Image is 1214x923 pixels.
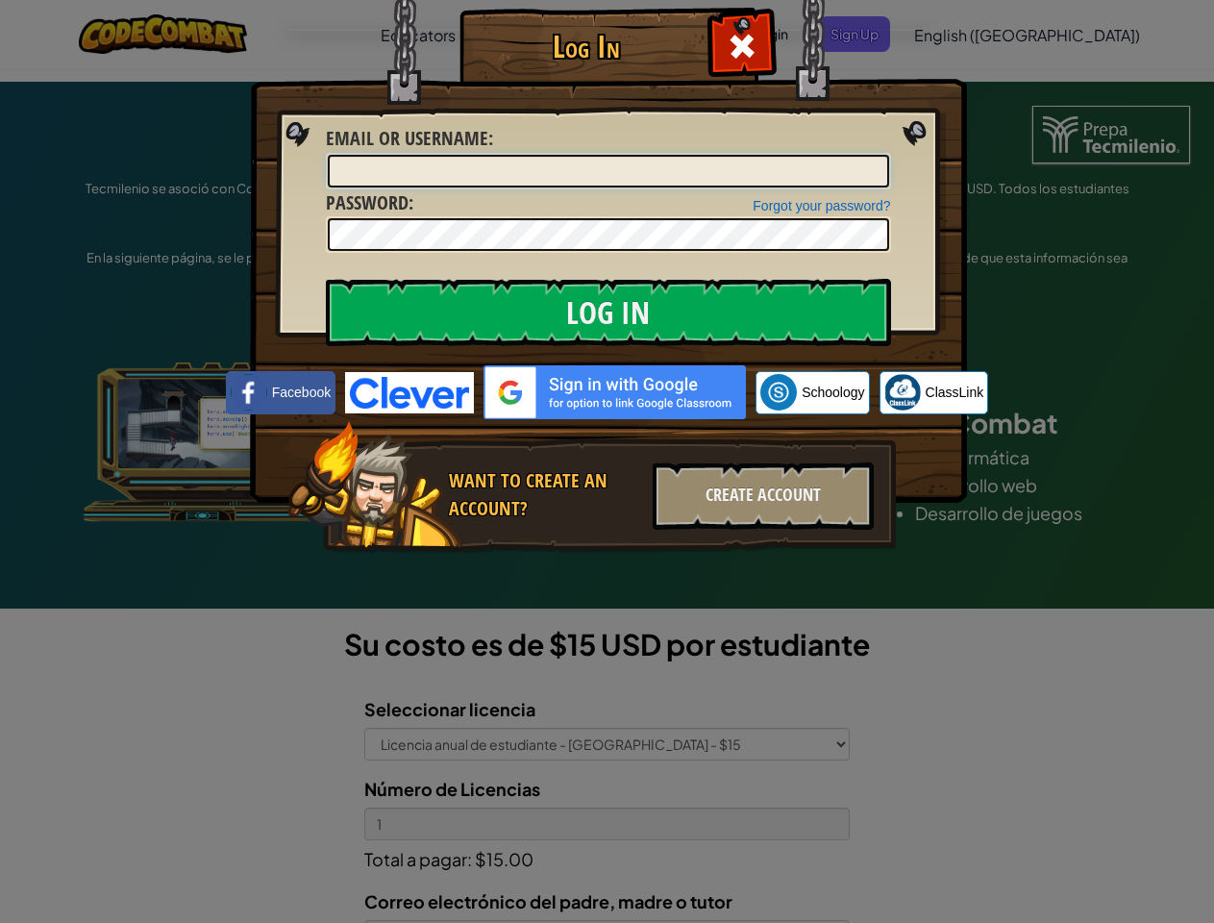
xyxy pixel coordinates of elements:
label: : [326,189,413,217]
label: : [326,125,493,153]
img: classlink-logo-small.png [884,374,921,411]
span: ClassLink [926,383,984,402]
span: Schoology [802,383,864,402]
span: Facebook [272,383,331,402]
img: clever-logo-blue.png [345,372,474,413]
img: facebook_small.png [231,374,267,411]
img: gplus_sso_button2.svg [483,365,746,419]
div: Want to create an account? [449,467,641,522]
input: Log In [326,279,891,346]
div: Create Account [653,462,874,530]
span: Email or Username [326,125,488,151]
img: schoology.png [760,374,797,411]
a: Forgot your password? [753,198,890,213]
h1: Log In [464,30,709,63]
span: Password [326,189,409,215]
